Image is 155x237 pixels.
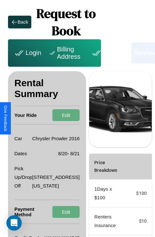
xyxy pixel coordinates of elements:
h4: Payment Method [14,200,52,224]
p: Renters Insurance [94,212,117,230]
p: 8 / 20 - 8 / 21 [58,149,80,158]
p: Pick Up/Drop Off [14,164,32,190]
h3: Rental Summary [14,71,80,106]
h4: Your Ride [14,106,37,124]
button: Back [8,16,31,28]
div: Billing Address [44,42,87,64]
button: Edit [52,206,80,218]
div: Login [10,42,44,64]
p: [STREET_ADDRESS][US_STATE] [32,173,80,190]
th: Price Breakdown [89,154,122,180]
p: Chrysler Prowler 2016 [32,134,80,143]
h1: Request to Book [31,5,101,39]
div: Give Feedback [3,105,8,131]
p: 1 Days x $ 100 [94,185,117,202]
div: Payment [87,42,131,64]
td: $ 10 [123,207,152,235]
button: Edit [52,109,80,121]
p: Dates [14,149,27,158]
div: Back [18,19,28,25]
div: Open Intercom Messenger [6,215,22,231]
td: $ 100 [123,179,152,207]
p: Car [14,134,22,143]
